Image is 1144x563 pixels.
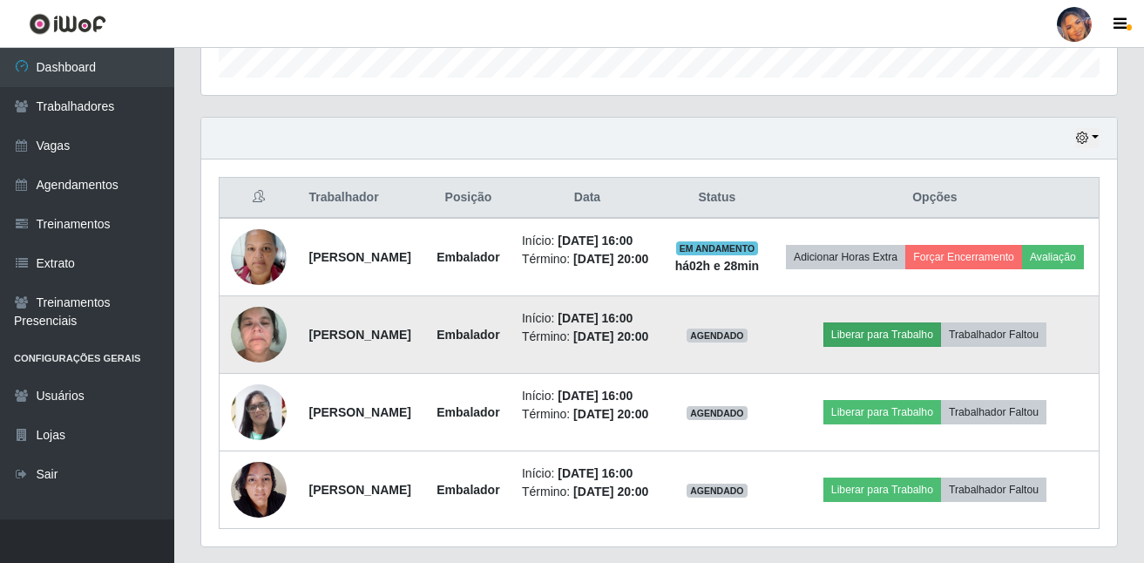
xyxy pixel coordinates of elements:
th: Trabalhador [298,178,424,219]
th: Opções [771,178,1100,219]
span: AGENDADO [687,406,748,420]
th: Status [663,178,771,219]
time: [DATE] 20:00 [573,329,648,343]
strong: [PERSON_NAME] [308,405,410,419]
img: 1743010927451.jpeg [231,452,287,526]
li: Término: [522,405,653,424]
time: [DATE] 16:00 [558,389,633,403]
button: Liberar para Trabalho [823,478,941,502]
button: Trabalhador Faltou [941,400,1046,424]
strong: Embalador [437,328,499,342]
time: [DATE] 20:00 [573,407,648,421]
span: AGENDADO [687,484,748,498]
li: Término: [522,483,653,501]
button: Liberar para Trabalho [823,400,941,424]
th: Posição [425,178,511,219]
time: [DATE] 20:00 [573,485,648,499]
img: 1697205286486.jpeg [231,297,287,371]
button: Liberar para Trabalho [823,322,941,347]
li: Início: [522,309,653,328]
time: [DATE] 16:00 [558,311,633,325]
button: Adicionar Horas Extra [786,245,905,269]
th: Data [511,178,663,219]
button: Forçar Encerramento [905,245,1022,269]
strong: [PERSON_NAME] [308,483,410,497]
strong: [PERSON_NAME] [308,250,410,264]
li: Início: [522,232,653,250]
button: Trabalhador Faltou [941,322,1046,347]
li: Término: [522,250,653,268]
time: [DATE] 16:00 [558,234,633,248]
span: AGENDADO [687,329,748,343]
strong: Embalador [437,405,499,419]
time: [DATE] 16:00 [558,466,633,480]
img: 1754686441937.jpeg [231,363,287,462]
button: Avaliação [1022,245,1084,269]
li: Início: [522,387,653,405]
img: CoreUI Logo [29,13,106,35]
button: Trabalhador Faltou [941,478,1046,502]
time: [DATE] 20:00 [573,252,648,266]
span: EM ANDAMENTO [676,241,759,255]
strong: [PERSON_NAME] [308,328,410,342]
strong: Embalador [437,483,499,497]
strong: Embalador [437,250,499,264]
strong: há 02 h e 28 min [675,259,760,273]
img: 1686577457270.jpeg [231,220,287,294]
li: Início: [522,465,653,483]
li: Término: [522,328,653,346]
